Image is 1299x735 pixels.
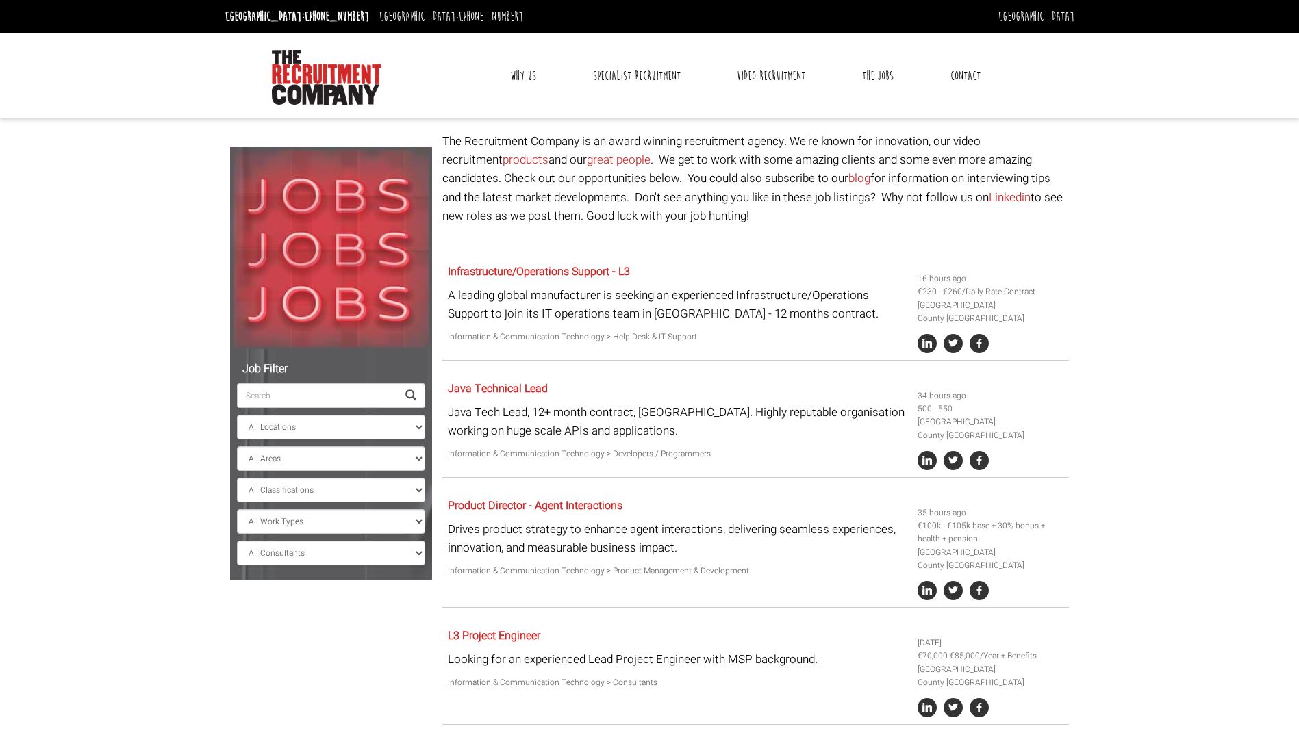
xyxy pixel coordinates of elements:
a: Video Recruitment [727,59,816,93]
p: Information & Communication Technology > Consultants [448,676,907,689]
p: Looking for an experienced Lead Project Engineer with MSP background. [448,650,907,669]
p: Information & Communication Technology > Product Management & Development [448,565,907,578]
p: Java Tech Lead, 12+ month contract, [GEOGRAPHIC_DATA]. Highly reputable organisation working on h... [448,403,907,440]
a: [PHONE_NUMBER] [305,9,369,24]
p: The Recruitment Company is an award winning recruitment agency. We're known for innovation, our v... [442,132,1069,225]
a: L3 Project Engineer [448,628,540,644]
a: [GEOGRAPHIC_DATA] [998,9,1074,24]
li: [GEOGRAPHIC_DATA] County [GEOGRAPHIC_DATA] [918,299,1064,325]
a: Java Technical Lead [448,381,548,397]
h5: Job Filter [237,363,425,376]
p: Information & Communication Technology > Help Desk & IT Support [448,331,907,344]
li: [GEOGRAPHIC_DATA]: [222,5,373,27]
li: €100k - €105k base + 30% bonus + health + pension [918,519,1064,545]
img: Jobs, Jobs, Jobs [230,147,432,349]
li: 500 - 550 [918,402,1064,415]
input: Search [237,383,397,408]
a: Why Us [500,59,546,93]
li: [DATE] [918,636,1064,649]
a: great people [587,151,651,168]
a: blog [848,170,870,187]
li: [GEOGRAPHIC_DATA]: [376,5,527,27]
p: A leading global manufacturer is seeking an experienced Infrastructure/Operations Support to join... [448,286,907,323]
li: 16 hours ago [918,272,1064,285]
li: [GEOGRAPHIC_DATA] County [GEOGRAPHIC_DATA] [918,415,1064,441]
p: Information & Communication Technology > Developers / Programmers [448,448,907,461]
a: Specialist Recruitment [583,59,691,93]
img: The Recruitment Company [272,50,381,105]
a: Contact [940,59,991,93]
li: [GEOGRAPHIC_DATA] County [GEOGRAPHIC_DATA] [918,546,1064,572]
a: The Jobs [852,59,904,93]
li: €70,000-€85,000/Year + Benefits [918,649,1064,662]
a: Infrastructure/Operations Support - L3 [448,263,630,280]
li: 34 hours ago [918,389,1064,402]
li: €230 - €260/Daily Rate Contract [918,285,1064,298]
a: [PHONE_NUMBER] [459,9,523,24]
a: Linkedin [989,189,1031,206]
a: products [503,151,548,168]
p: Drives product strategy to enhance agent interactions, delivering seamless experiences, innovatio... [448,520,907,557]
li: [GEOGRAPHIC_DATA] County [GEOGRAPHIC_DATA] [918,663,1064,689]
a: Product Director - Agent Interactions [448,498,622,514]
li: 35 hours ago [918,506,1064,519]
